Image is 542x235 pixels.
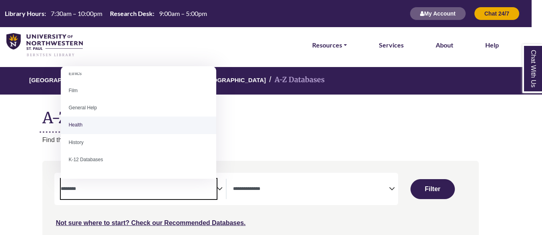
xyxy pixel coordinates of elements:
[474,10,520,17] a: Chat 24/7
[56,219,246,226] a: Not sure where to start? Check our Recommended Databases.
[233,186,389,193] textarea: Search
[410,179,455,199] button: Submit for Search Results
[485,40,499,50] a: Help
[107,9,155,18] th: Research Desk:
[6,33,83,57] img: library_home
[410,7,466,20] button: My Account
[266,74,325,86] li: A-Z Databases
[159,10,207,17] span: 9:00am – 5:00pm
[42,67,479,95] nav: breadcrumb
[29,75,143,83] a: [GEOGRAPHIC_DATA][PERSON_NAME]
[42,103,479,127] h1: A-Z Databases
[436,40,453,50] a: About
[51,10,102,17] span: 7:30am – 10:00pm
[61,186,217,193] textarea: Search
[312,40,347,50] a: Resources
[61,134,217,151] li: History
[61,65,217,82] li: Ethics
[410,10,466,17] a: My Account
[61,168,217,186] li: Kinesiology
[2,9,210,18] a: Hours Today
[42,135,479,145] p: Find the best library databases for your research.
[2,9,46,18] th: Library Hours:
[474,7,520,20] button: Chat 24/7
[61,82,217,99] li: Film
[61,117,217,134] li: Health
[61,151,217,168] li: K-12 Databases
[61,99,217,117] li: General Help
[379,40,404,50] a: Services
[2,9,210,17] table: Hours Today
